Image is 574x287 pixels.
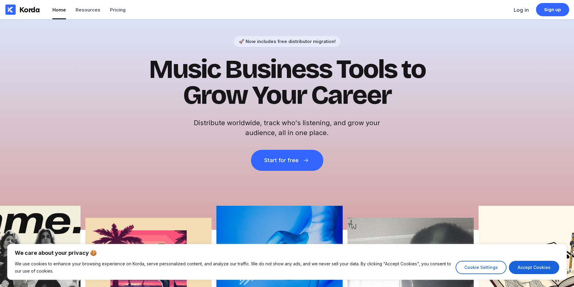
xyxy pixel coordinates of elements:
div: Sign up [544,7,561,13]
div: Log in [514,7,529,13]
div: 🚀 Now includes free distributor migration! [239,39,336,44]
p: We use cookies to enhance your browsing experience on Korda, serve personalized content, and anal... [15,260,451,275]
div: Korda [19,5,40,14]
div: Start for free [264,157,299,163]
div: Home [52,7,66,13]
div: Pricing [110,7,126,13]
h1: Music Business Tools to Grow Your Career [140,57,435,108]
div: Resources [76,7,100,13]
p: We care about your privacy 🍪 [15,249,559,257]
button: Start for free [251,150,323,171]
h2: Distribute worldwide, track who's listening, and grow your audience, all in one place. [191,118,384,138]
a: Sign up [536,3,569,16]
button: Cookie Settings [456,261,507,274]
button: Accept Cookies [509,261,559,274]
